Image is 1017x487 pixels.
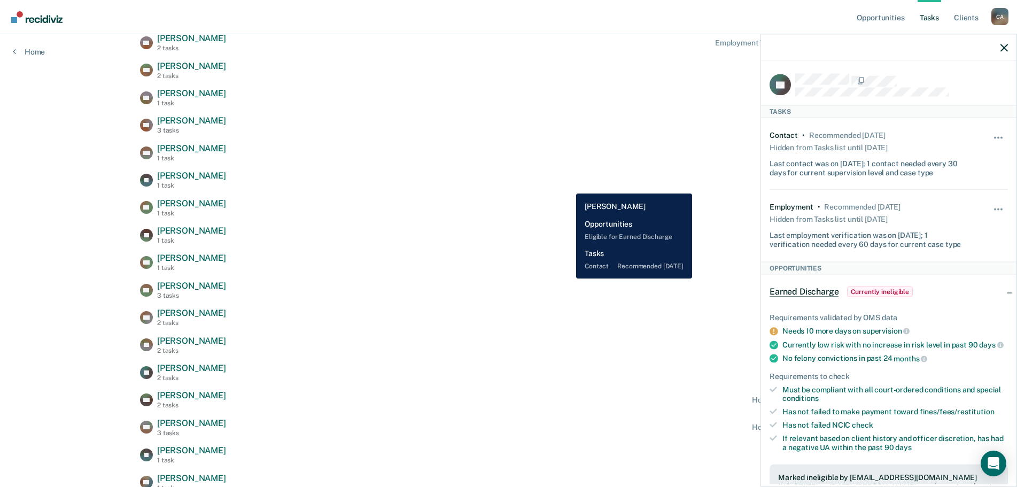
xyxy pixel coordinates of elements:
div: 1 task [157,182,226,189]
div: Earned DischargeCurrently ineligible [761,275,1016,309]
div: Employment Verification recommended [DATE] [715,38,877,48]
div: Currently low risk with no increase in risk level in past 90 [782,340,1008,350]
div: Tasks [761,105,1016,118]
span: months [894,354,927,362]
div: 1 task [157,457,226,464]
div: Has not failed to make payment toward [782,407,1008,416]
div: 1 task [157,99,226,107]
div: Contact [770,130,798,140]
div: 2 tasks [157,319,226,327]
span: [PERSON_NAME] [157,281,226,291]
div: C A [991,8,1008,25]
span: [PERSON_NAME] [157,363,226,373]
span: [PERSON_NAME] [157,308,226,318]
div: 3 tasks [157,429,226,437]
div: Home contact recommended [DATE] [752,396,877,405]
div: • [818,203,820,212]
span: days [895,443,911,451]
div: 2 tasks [157,401,226,409]
span: [PERSON_NAME] [157,473,226,483]
div: Opportunities [761,261,1016,274]
div: Recommended in 17 days [809,130,885,140]
div: 1 task [157,154,226,162]
div: Recommended in 20 days [824,203,900,212]
div: 3 tasks [157,292,226,299]
div: Hidden from Tasks list until [DATE] [770,212,888,227]
div: Requirements validated by OMS data [770,313,1008,322]
div: No felony convictions in past 24 [782,354,1008,364]
span: [PERSON_NAME] [157,226,226,236]
div: Last contact was on [DATE]; 1 contact needed every 30 days for current supervision level and case... [770,154,968,177]
div: 1 task [157,264,226,272]
span: check [852,420,873,429]
span: [PERSON_NAME] [157,143,226,153]
span: [PERSON_NAME] [157,171,226,181]
div: • [802,130,805,140]
div: 1 task [157,237,226,244]
span: [PERSON_NAME] [157,336,226,346]
div: 3 tasks [157,127,226,134]
span: conditions [782,394,819,403]
div: If relevant based on client history and officer discretion, has had a negative UA within the past 90 [782,434,1008,452]
div: Hidden from Tasks list until [DATE] [770,140,888,154]
span: [PERSON_NAME] [157,198,226,208]
div: Home contact recommended [DATE] [752,423,877,432]
span: fines/fees/restitution [920,407,995,416]
span: [PERSON_NAME] [157,88,226,98]
div: 2 tasks [157,347,226,354]
span: [PERSON_NAME] [157,33,226,43]
span: [PERSON_NAME] [157,445,226,455]
div: Open Intercom Messenger [981,451,1006,476]
div: 2 tasks [157,374,226,382]
span: [PERSON_NAME] [157,115,226,126]
span: [PERSON_NAME] [157,418,226,428]
div: Has not failed NCIC [782,420,1008,429]
div: Last employment verification was on [DATE]; 1 verification needed every 60 days for current case ... [770,227,968,249]
img: Recidiviz [11,11,63,23]
span: [PERSON_NAME] [157,61,226,71]
span: Earned Discharge [770,287,839,297]
div: Employment [770,203,813,212]
a: Home [13,47,45,57]
span: [PERSON_NAME] [157,390,226,400]
span: days [979,341,1003,349]
div: 1 task [157,210,226,217]
div: Needs 10 more days on supervision [782,326,1008,336]
div: 2 tasks [157,72,226,80]
div: Must be compliant with all court-ordered conditions and special [782,385,1008,403]
div: 2 tasks [157,44,226,52]
button: Profile dropdown button [991,8,1008,25]
span: Currently ineligible [847,287,913,297]
div: Requirements to check [770,372,1008,381]
span: [PERSON_NAME] [157,253,226,263]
